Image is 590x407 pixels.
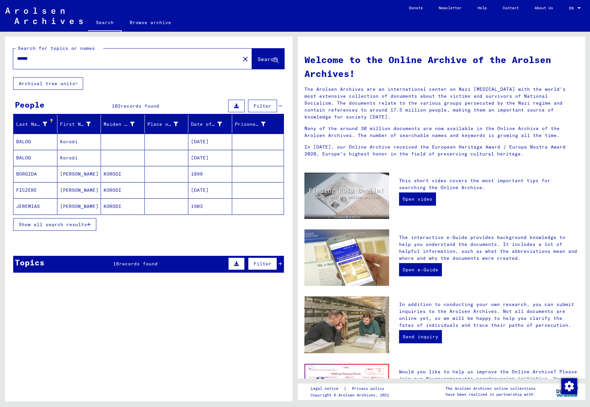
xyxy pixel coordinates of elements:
[88,15,122,32] a: Search
[16,119,57,129] div: Last Name
[14,166,57,182] mat-cell: BORGIDA
[561,378,577,394] img: Change consent
[304,173,389,219] img: video.jpg
[14,115,57,133] mat-header-cell: Last Name
[16,121,47,128] div: Last Name
[235,121,266,128] div: Prisoner #
[60,121,91,128] div: First Name
[248,257,277,270] button: Filter
[14,198,57,214] mat-cell: JEREMIAS
[18,45,95,51] mat-label: Search for topics or names
[147,121,178,128] div: Place of Birth
[241,55,249,63] mat-icon: close
[399,192,436,206] a: Open video
[188,198,232,214] mat-cell: 1903
[104,121,135,128] div: Maiden Name
[57,150,101,166] mat-cell: Korodi
[119,261,158,267] span: records found
[14,150,57,166] mat-cell: BALOG
[191,119,232,129] div: Date of Birth
[239,52,252,65] button: Clear
[112,103,121,109] span: 102
[304,229,389,286] img: eguide.jpg
[57,166,101,182] mat-cell: [PERSON_NAME]
[57,134,101,150] mat-cell: Korodi
[304,125,579,139] p: Many of the around 30 million documents are now available in the Online Archive of the Arolsen Ar...
[569,6,576,11] span: EN
[101,198,145,214] mat-cell: KORODI
[60,119,101,129] div: First Name
[347,385,392,392] a: Privacy policy
[191,121,222,128] div: Date of Birth
[446,391,536,397] p: have been realized in partnership with
[14,134,57,150] mat-cell: BALOG
[399,234,578,262] p: The interactive e-Guide provides background knowledge to help you understand the documents. It in...
[258,56,277,62] span: Search
[13,218,96,231] button: Show all search results
[5,8,83,24] img: Arolsen_neg.svg
[235,119,276,129] div: Prisoner #
[57,198,101,214] mat-cell: [PERSON_NAME]
[232,115,284,133] mat-header-cell: Prisoner #
[113,261,119,267] span: 16
[311,385,344,392] a: Legal notice
[15,99,45,111] div: People
[399,177,578,191] p: This short video covers the most important tips for searching the Online Archive.
[304,144,579,157] p: In [DATE], our Online Archive received the European Heritage Award / Europa Nostra Award 2020, Eu...
[57,182,101,198] mat-cell: [PERSON_NAME]
[121,103,159,109] span: records found
[252,49,284,69] button: Search
[188,182,232,198] mat-cell: [DATE]
[15,256,45,268] div: Topics
[101,115,145,133] mat-header-cell: Maiden Name
[188,150,232,166] mat-cell: [DATE]
[188,134,232,150] mat-cell: [DATE]
[145,115,189,133] mat-header-cell: Place of Birth
[555,383,579,400] img: yv_logo.png
[122,15,179,30] a: Browse archive
[311,385,392,392] div: |
[101,166,145,182] mat-cell: KORODI
[254,103,271,109] span: Filter
[57,115,101,133] mat-header-cell: First Name
[19,221,87,227] span: Show all search results
[446,386,536,391] p: The Arolsen Archives online collections
[304,86,579,120] p: The Arolsen Archives are an international center on Nazi [MEDICAL_DATA] with the world’s most ext...
[101,182,145,198] mat-cell: KORODI
[399,263,442,276] a: Open e-Guide
[304,53,579,81] h1: Welcome to the Online Archive of the Arolsen Archives!
[14,182,57,198] mat-cell: FICZERE
[104,119,144,129] div: Maiden Name
[254,261,271,267] span: Filter
[248,100,277,112] button: Filter
[188,115,232,133] mat-header-cell: Date of Birth
[399,368,578,403] p: Would you like to help us improve the Online Archive? Please join our #everynamecounts crowdsourc...
[188,166,232,182] mat-cell: 1899
[311,392,392,398] p: Copyright © Arolsen Archives, 2021
[399,330,442,343] a: Send inquiry
[304,296,389,353] img: inquiries.jpg
[399,301,578,329] p: In addition to conducting your own research, you can submit inquiries to the Arolsen Archives. No...
[13,77,83,90] button: Archival tree units
[147,119,188,129] div: Place of Birth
